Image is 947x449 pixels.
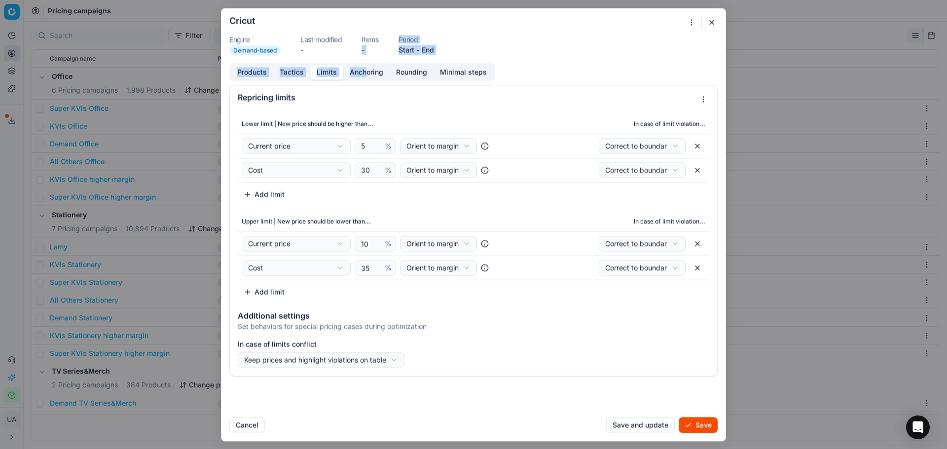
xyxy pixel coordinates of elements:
[362,45,378,55] dd: -
[399,36,434,43] dt: Period
[238,114,513,134] th: Lower limit | New price should be higher than...
[229,36,281,43] dt: Engine
[513,114,709,134] th: In case of limit violation...
[679,417,718,433] button: Save
[238,212,513,232] th: Upper limit | New price should be lower than...
[362,36,378,43] dt: Items
[238,339,709,349] label: In case of limits conflict
[229,417,265,433] button: Cancel
[310,65,343,79] button: Limits
[513,212,709,232] th: In case of limit violation...
[416,45,420,55] span: -
[385,263,392,273] span: %
[238,321,709,331] div: Set behaviors for special pricing cases during optimization
[300,36,342,43] dt: Last modified
[238,186,291,202] button: Add limit
[273,65,310,79] button: Tactics
[422,45,434,55] button: End
[385,141,392,151] span: %
[231,65,273,79] button: Products
[300,45,342,55] dd: -
[238,311,709,319] div: Additional settings
[434,65,493,79] button: Minimal steps
[229,45,281,55] span: Demand-based
[238,93,695,101] div: Repricing limits
[238,284,291,300] button: Add limit
[606,417,675,433] button: Save and update
[390,65,434,79] button: Rounding
[385,239,392,248] span: %
[343,65,390,79] button: Anchoring
[399,45,414,55] button: Start
[385,165,392,175] span: %
[229,16,255,25] h2: Cricut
